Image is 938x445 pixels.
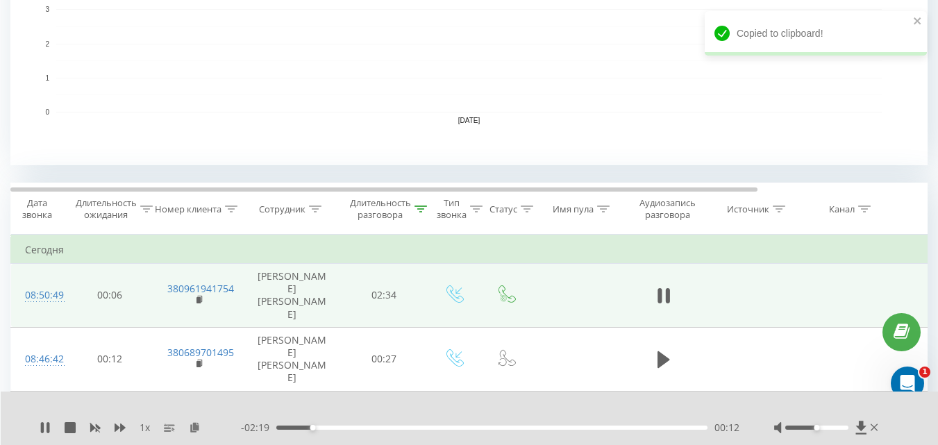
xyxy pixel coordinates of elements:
div: Accessibility label [310,425,316,430]
div: Copied to clipboard! [705,11,927,56]
a: 380689701495 [167,346,234,359]
div: Статус [489,203,517,215]
text: 1 [45,74,49,82]
div: Источник [727,203,769,215]
div: Аудиозапись разговора [634,197,701,221]
div: 08:46:42 [25,346,53,373]
td: [PERSON_NAME] [PERSON_NAME] [244,327,341,391]
span: 00:12 [714,421,739,435]
td: [PERSON_NAME] [PERSON_NAME] [244,264,341,328]
span: - 02:19 [241,421,276,435]
button: close [913,15,923,28]
td: 00:06 [67,264,153,328]
div: Дата звонка [11,197,62,221]
td: 02:34 [341,264,428,328]
text: 0 [45,108,49,116]
text: 2 [45,40,49,48]
div: Длительность разговора [350,197,411,221]
a: 380961941754 [167,282,234,295]
td: 00:27 [341,327,428,391]
span: 1 [919,367,930,378]
div: 08:50:49 [25,282,53,309]
div: Номер клиента [155,203,221,215]
text: 3 [45,6,49,14]
div: Accessibility label [814,425,819,430]
div: Тип звонка [437,197,467,221]
div: Сотрудник [259,203,305,215]
text: [DATE] [458,117,480,124]
div: Длительность ожидания [76,197,137,221]
div: Канал [829,203,855,215]
iframe: Intercom live chat [891,367,924,400]
td: 00:12 [67,327,153,391]
div: Имя пула [553,203,594,215]
span: 1 x [140,421,150,435]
